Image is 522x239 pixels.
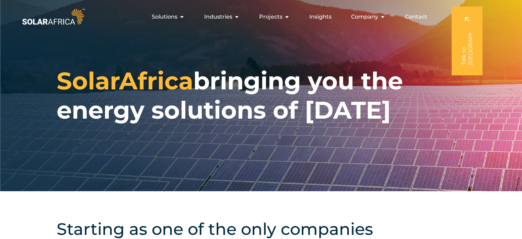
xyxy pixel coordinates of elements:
span: Industries [204,13,232,21]
a: Insights [309,13,332,21]
a: Contact [405,13,427,21]
nav: Menu [86,10,433,24]
h1: bringing you the energy solutions of [DATE] [57,66,465,125]
span: Solutions [152,13,177,21]
span: Projects [259,13,282,21]
span: Company [351,13,378,21]
div: Menu Toggle [86,10,433,24]
span: SolarAfrica [57,66,193,96]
